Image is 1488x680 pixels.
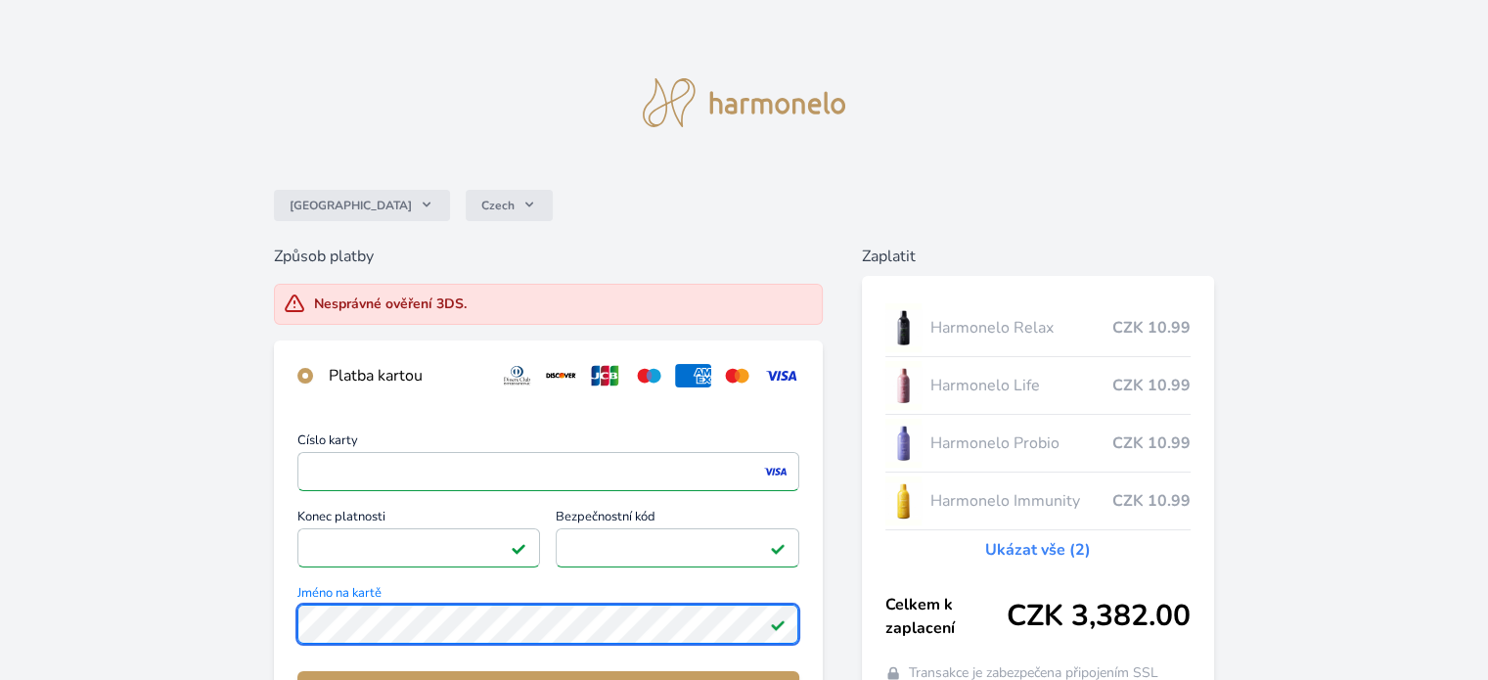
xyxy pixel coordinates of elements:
[587,364,623,387] img: jcb.svg
[314,295,467,314] div: Nesprávné ověření 3DS.
[643,78,846,127] img: logo.svg
[297,511,540,528] span: Konec platnosti
[1007,599,1191,634] span: CZK 3,382.00
[885,419,923,468] img: CLEAN_PROBIO_se_stinem_x-lo.jpg
[762,463,789,480] img: visa
[985,538,1091,562] a: Ukázat vše (2)
[274,190,450,221] button: [GEOGRAPHIC_DATA]
[675,364,711,387] img: amex.svg
[306,458,789,485] iframe: Iframe pro číslo karty
[770,616,786,632] img: Platné pole
[719,364,755,387] img: mc.svg
[274,245,822,268] h6: Způsob platby
[929,316,1111,340] span: Harmonelo Relax
[1112,489,1191,513] span: CZK 10.99
[929,374,1111,397] span: Harmonelo Life
[499,364,535,387] img: diners.svg
[556,511,798,528] span: Bezpečnostní kód
[885,303,923,352] img: CLEAN_RELAX_se_stinem_x-lo.jpg
[297,605,798,644] input: Jméno na kartěPlatné pole
[511,540,526,556] img: Platné pole
[631,364,667,387] img: maestro.svg
[885,593,1007,640] span: Celkem k zaplacení
[770,540,786,556] img: Platné pole
[564,534,789,562] iframe: Iframe pro bezpečnostní kód
[763,364,799,387] img: visa.svg
[885,361,923,410] img: CLEAN_LIFE_se_stinem_x-lo.jpg
[481,198,515,213] span: Czech
[1112,316,1191,340] span: CZK 10.99
[290,198,412,213] span: [GEOGRAPHIC_DATA]
[1112,431,1191,455] span: CZK 10.99
[1112,374,1191,397] span: CZK 10.99
[297,587,798,605] span: Jméno na kartě
[466,190,553,221] button: Czech
[297,434,798,452] span: Číslo karty
[929,489,1111,513] span: Harmonelo Immunity
[929,431,1111,455] span: Harmonelo Probio
[329,364,483,387] div: Platba kartou
[885,476,923,525] img: IMMUNITY_se_stinem_x-lo.jpg
[862,245,1214,268] h6: Zaplatit
[306,534,531,562] iframe: Iframe pro datum vypršení platnosti
[543,364,579,387] img: discover.svg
